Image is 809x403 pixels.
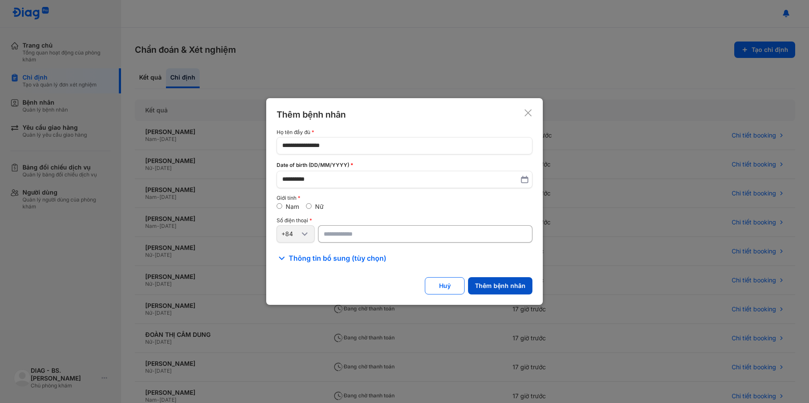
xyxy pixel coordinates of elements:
span: Thông tin bổ sung (tùy chọn) [289,253,386,263]
button: Thêm bệnh nhân [468,277,532,294]
label: Nam [286,203,299,210]
div: +84 [281,230,299,238]
div: Thêm bệnh nhân [277,109,346,121]
div: Họ tên đầy đủ [277,129,532,135]
button: Huỷ [425,277,465,294]
div: Giới tính [277,195,532,201]
label: Nữ [315,203,324,210]
div: Số điện thoại [277,217,532,224]
div: Date of birth (DD/MM/YYYY) [277,161,532,169]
